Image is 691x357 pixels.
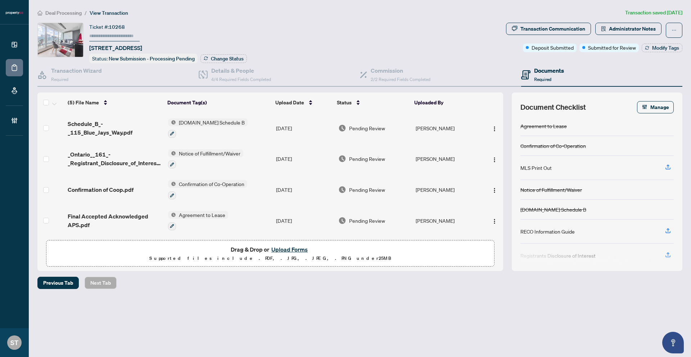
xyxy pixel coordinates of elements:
[168,211,228,230] button: Status IconAgreement to Lease
[492,157,497,163] img: Logo
[211,77,271,82] span: 4/4 Required Fields Completed
[168,149,243,169] button: Status IconNotice of Fulfillment/Waiver
[200,54,247,63] button: Change Status
[492,218,497,224] img: Logo
[68,212,162,229] span: Final Accepted Acknowledged APS.pdf
[489,215,500,226] button: Logo
[413,144,481,175] td: [PERSON_NAME]
[168,180,176,188] img: Status Icon
[534,77,551,82] span: Required
[38,23,83,57] img: IMG-C12347705_1.jpg
[176,211,228,219] span: Agreement to Lease
[46,240,494,267] span: Drag & Drop orUpload FormsSupported files include .PDF, .JPG, .JPEG, .PNG under25MB
[168,180,247,199] button: Status IconConfirmation of Co-Operation
[37,10,42,15] span: home
[6,11,23,15] img: logo
[520,227,575,235] div: RECO Information Guide
[168,149,176,157] img: Status Icon
[520,142,586,150] div: Confirmation of Co-Operation
[637,101,674,113] button: Manage
[85,9,87,17] li: /
[68,185,134,194] span: Confirmation of Coop.pdf
[349,217,385,225] span: Pending Review
[413,205,481,236] td: [PERSON_NAME]
[176,149,243,157] span: Notice of Fulfillment/Waiver
[176,118,248,126] span: [DOMAIN_NAME] Schedule B
[349,186,385,194] span: Pending Review
[338,186,346,194] img: Document Status
[334,92,411,113] th: Status
[211,56,244,61] span: Change Status
[211,66,271,75] h4: Details & People
[10,338,18,348] span: ST
[520,122,567,130] div: Agreement to Lease
[520,23,585,35] div: Transaction Communication
[68,150,162,167] span: _Ontario__161_-_Registrant_Disclosure_of_Interest___Disposition_of_Property_Signed__1___1_.pdf
[168,118,248,138] button: Status Icon[DOMAIN_NAME] Schedule B
[652,45,679,50] span: Modify Tags
[588,44,636,51] span: Submitted for Review
[506,23,591,35] button: Transaction Communication
[164,92,272,113] th: Document Tag(s)
[68,99,99,107] span: (5) File Name
[89,23,125,31] div: Ticket #:
[413,236,481,259] td: [PERSON_NAME]
[269,245,310,254] button: Upload Forms
[168,118,176,126] img: Status Icon
[272,92,334,113] th: Upload Date
[520,102,586,112] span: Document Checklist
[68,119,162,137] span: Schedule_B_-_115_Blue_Jays_Way.pdf
[338,124,346,132] img: Document Status
[642,44,682,52] button: Modify Tags
[492,126,497,132] img: Logo
[89,44,142,52] span: [STREET_ADDRESS]
[489,184,500,195] button: Logo
[273,236,335,259] td: [DATE]
[520,164,552,172] div: MLS Print Out
[595,23,661,35] button: Administrator Notes
[273,205,335,236] td: [DATE]
[89,54,198,63] div: Status:
[338,155,346,163] img: Document Status
[273,144,335,175] td: [DATE]
[672,28,677,33] span: ellipsis
[43,277,73,289] span: Previous Tab
[90,10,128,16] span: View Transaction
[176,180,247,188] span: Confirmation of Co-Operation
[489,122,500,134] button: Logo
[349,155,385,163] span: Pending Review
[492,187,497,193] img: Logo
[109,24,125,30] span: 10268
[489,153,500,164] button: Logo
[231,245,310,254] span: Drag & Drop or
[273,113,335,144] td: [DATE]
[650,101,669,113] span: Manage
[625,9,682,17] article: Transaction saved [DATE]
[532,44,574,51] span: Deposit Submitted
[662,332,684,353] button: Open asap
[411,92,479,113] th: Uploaded By
[338,217,346,225] img: Document Status
[45,10,82,16] span: Deal Processing
[65,92,164,113] th: (5) File Name
[51,77,68,82] span: Required
[413,113,481,144] td: [PERSON_NAME]
[51,254,490,263] p: Supported files include .PDF, .JPG, .JPEG, .PNG under 25 MB
[85,277,117,289] button: Next Tab
[109,55,195,62] span: New Submission - Processing Pending
[168,211,176,219] img: Status Icon
[337,99,352,107] span: Status
[37,277,79,289] button: Previous Tab
[371,66,430,75] h4: Commission
[349,124,385,132] span: Pending Review
[275,99,304,107] span: Upload Date
[534,66,564,75] h4: Documents
[413,174,481,205] td: [PERSON_NAME]
[371,77,430,82] span: 2/2 Required Fields Completed
[609,23,656,35] span: Administrator Notes
[520,205,586,213] div: [DOMAIN_NAME] Schedule B
[601,26,606,31] span: solution
[273,174,335,205] td: [DATE]
[51,66,102,75] h4: Transaction Wizard
[520,186,582,194] div: Notice of Fulfillment/Waiver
